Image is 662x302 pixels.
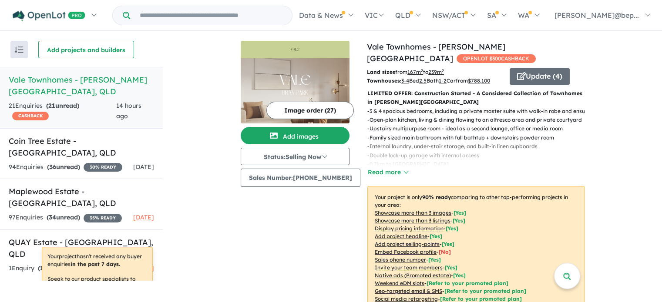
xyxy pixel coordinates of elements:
[47,275,147,299] p: Speak to our product specialists to learn how to on your projects !
[9,236,154,260] h5: QUAY Estate - [GEOGRAPHIC_DATA] , QLD
[241,41,349,123] a: Vale Townhomes - Bray Park LogoVale Townhomes - Bray Park
[367,107,591,116] p: - 3 & 4 spacious bedrooms, including a private master suite with walk-in robe and ensuite
[367,69,395,75] b: Land sizes
[427,280,508,286] span: [Refer to your promoted plan]
[13,10,85,21] img: Openlot PRO Logo White
[367,151,591,160] p: - Double lock-up garage with internal access
[375,217,450,224] u: Showcase more than 3 listings
[444,288,526,294] span: [Refer to your promoted plan]
[40,264,44,272] span: 1
[241,169,360,187] button: Sales Number:[PHONE_NUMBER]
[133,213,154,221] span: [DATE]
[367,76,503,85] p: Bed Bath Car from
[367,160,591,169] p: - 0.7km to [GEOGRAPHIC_DATA]
[9,101,116,122] div: 21 Enquir ies
[9,212,122,223] div: 97 Enquir ies
[375,280,424,286] u: Weekend eDM slots
[375,209,451,216] u: Showcase more than 3 images
[241,127,349,144] button: Add images
[375,288,442,294] u: Geo-targeted email & SMS
[468,77,490,84] u: $ 788,100
[457,54,536,63] span: OPENLOT $ 300 CASHBACK
[375,233,427,239] u: Add project headline
[132,6,290,25] input: Try estate name, suburb, builder or developer
[244,44,346,55] img: Vale Townhomes - Bray Park Logo
[367,116,591,124] p: - Open-plan kitchen, living & dining flowing to an alfresco area and private courtyard
[453,272,466,279] span: [Yes]
[422,194,451,200] b: 90 % ready
[266,102,354,119] button: Image order (27)
[71,261,120,267] b: in the past 7 days.
[367,133,591,142] p: - Family sized main bathroom with full bathtub + downstairs powder room
[367,142,591,151] p: - Internal laundry, under-stair storage, and built-in linen cupboards
[9,74,154,97] h5: Vale Townhomes - [PERSON_NAME][GEOGRAPHIC_DATA] , QLD
[454,209,466,216] span: [ Yes ]
[367,68,503,76] p: from
[9,186,154,209] h5: Maplewood Estate - [GEOGRAPHIC_DATA] , QLD
[47,213,80,221] strong: ( unread)
[9,263,109,274] div: 1 Enquir y
[428,256,441,263] span: [ Yes ]
[49,213,56,221] span: 34
[423,69,444,75] span: to
[38,264,67,272] strong: ( unread)
[367,77,401,84] b: Townhouses:
[442,68,444,73] sup: 2
[46,102,79,110] strong: ( unread)
[367,124,591,133] p: - Upstairs multipurpose room - ideal as a second lounge, office or media room
[554,11,639,20] span: [PERSON_NAME]@bep...
[510,68,570,85] button: Update (4)
[446,225,458,232] span: [ Yes ]
[47,163,80,171] strong: ( unread)
[48,102,55,110] span: 21
[407,69,423,75] u: 167 m
[375,225,444,232] u: Display pricing information
[15,46,24,53] img: sort.svg
[440,295,522,302] span: [Refer to your promoted plan]
[49,163,56,171] span: 36
[9,162,122,173] div: 94 Enquir ies
[47,252,147,268] p: Your project hasn't received any buyer enquiries
[367,42,505,63] a: Vale Townhomes - [PERSON_NAME][GEOGRAPHIC_DATA]
[375,295,438,302] u: Social media retargeting
[439,77,447,84] u: 1-2
[367,89,585,107] p: LIMITED OFFER: Construction Started - A Considered Collection of Townhomes in [PERSON_NAME][GEOGR...
[9,135,154,159] h5: Coin Tree Estate - [GEOGRAPHIC_DATA] , QLD
[421,68,423,73] sup: 2
[241,148,349,165] button: Status:Selling Now
[428,69,444,75] u: 239 m
[375,272,451,279] u: Native ads (Promoted estate)
[419,77,427,84] u: 2.5
[430,233,442,239] span: [ Yes ]
[375,256,426,263] u: Sales phone number
[442,241,454,247] span: [ Yes ]
[367,167,408,177] button: Read more
[453,217,465,224] span: [ Yes ]
[84,163,122,172] span: 30 % READY
[38,41,134,58] button: Add projects and builders
[241,58,349,123] img: Vale Townhomes - Bray Park
[84,214,122,222] span: 35 % READY
[375,264,443,271] u: Invite your team members
[401,77,409,84] u: 3-4
[133,163,154,171] span: [DATE]
[116,102,141,120] span: 14 hours ago
[375,249,437,255] u: Embed Facebook profile
[439,249,451,255] span: [ No ]
[12,112,49,120] span: CASHBACK
[375,241,440,247] u: Add project selling-points
[445,264,457,271] span: [ Yes ]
